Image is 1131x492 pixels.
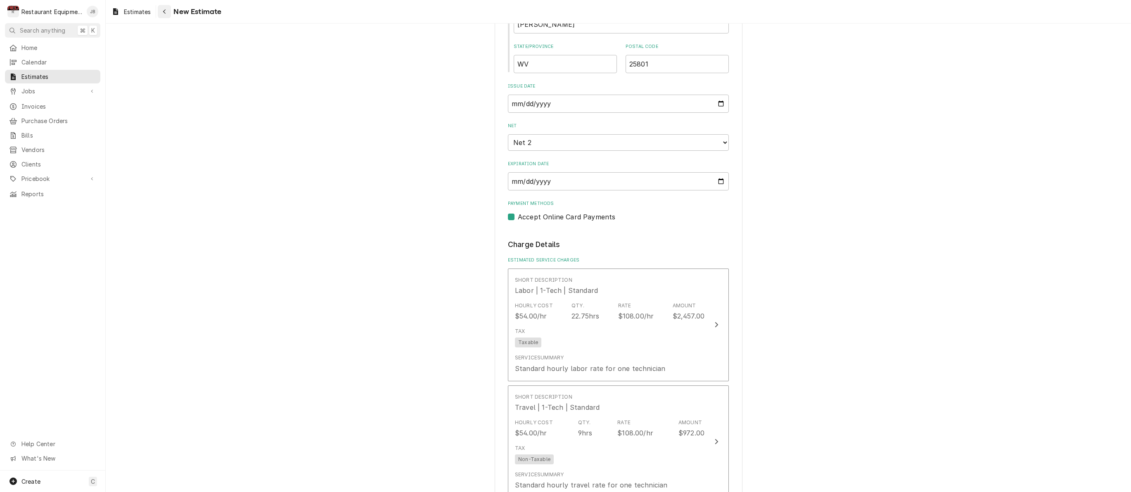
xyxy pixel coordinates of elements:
div: Service Summary [515,471,564,478]
div: $108.00/hr [618,311,654,321]
a: Go to Pricebook [5,172,100,185]
div: Standard hourly labor rate for one technician [515,364,665,373]
a: Go to Help Center [5,437,100,451]
label: Postal Code [626,43,729,50]
a: Vendors [5,143,100,157]
label: Accept Online Card Payments [518,212,615,222]
span: Calendar [21,58,96,67]
a: Go to What's New [5,452,100,465]
a: Home [5,41,100,55]
span: Vendors [21,145,96,154]
div: Qty. [578,419,591,426]
div: Net [508,123,729,150]
div: R [7,6,19,17]
span: Clients [21,160,96,169]
div: Rate [617,419,631,426]
span: Pricebook [21,174,84,183]
input: yyyy-mm-dd [508,95,729,113]
div: $54.00/hr [515,311,547,321]
div: 9hrs [578,428,593,438]
a: Purchase Orders [5,114,100,128]
div: Jaired Brunty's Avatar [87,6,98,17]
legend: Charge Details [508,239,729,250]
div: JB [87,6,98,17]
span: Purchase Orders [21,116,96,125]
div: Expiration Date [508,161,729,190]
span: Bills [21,131,96,140]
span: Taxable [515,338,541,347]
div: $972.00 [678,428,704,438]
input: yyyy-mm-dd [508,172,729,190]
a: Calendar [5,55,100,69]
div: Service Summary [515,354,564,361]
span: Non-Taxable [515,454,554,464]
span: What's New [21,454,95,463]
div: Qty. [571,302,584,309]
div: Amount [678,419,702,426]
div: Restaurant Equipment Diagnostics's Avatar [7,6,19,17]
span: Invoices [21,102,96,111]
div: Hourly Cost [515,302,553,309]
a: Reports [5,187,100,201]
div: Restaurant Equipment Diagnostics [21,7,82,16]
span: Estimates [21,72,96,81]
label: Net [508,123,729,129]
div: Issue Date [508,83,729,112]
div: Postal Code [626,43,729,73]
div: Hourly Cost [515,419,553,426]
span: Estimates [124,7,151,16]
span: Create [21,478,40,485]
div: Tax [515,444,525,452]
button: Search anything⌘K [5,23,100,38]
div: Short Description [515,393,572,401]
span: Search anything [20,26,65,35]
span: Jobs [21,87,84,95]
div: $54.00/hr [515,428,547,438]
span: ⌘ [80,26,85,35]
span: Home [21,43,96,52]
span: New Estimate [171,6,221,17]
a: Estimates [108,5,154,19]
span: Help Center [21,440,95,448]
div: State/Province [514,43,617,73]
label: State/Province [514,43,617,50]
a: Go to Jobs [5,84,100,98]
div: Standard hourly travel rate for one technician [515,480,667,490]
label: Payment Methods [508,200,729,207]
div: Payment Methods [508,200,729,221]
div: Labor | 1-Tech | Standard [515,285,598,295]
div: 22.75hrs [571,311,599,321]
div: Amount [673,302,696,309]
span: C [91,477,95,486]
a: Estimates [5,70,100,83]
div: Rate [618,302,631,309]
div: Travel | 1-Tech | Standard [515,402,600,412]
button: Navigate back [158,5,171,18]
a: Clients [5,157,100,171]
div: $2,457.00 [673,311,704,321]
span: Reports [21,190,96,198]
label: Expiration Date [508,161,729,167]
a: Bills [5,128,100,142]
span: K [91,26,95,35]
div: $108.00/hr [617,428,653,438]
div: Tax [515,328,525,335]
label: Issue Date [508,83,729,90]
div: Short Description [515,276,572,284]
a: Invoices [5,100,100,113]
button: Update Line Item [508,269,729,381]
label: Estimated Service Charges [508,257,729,264]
